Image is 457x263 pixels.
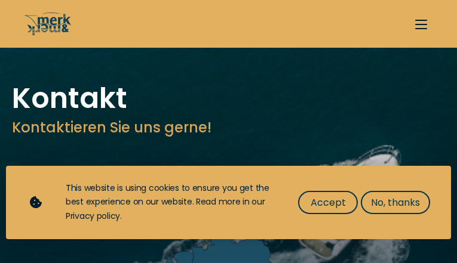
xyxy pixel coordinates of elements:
button: No, thanks [361,191,430,214]
a: Privacy policy [66,210,120,222]
span: Accept [311,195,346,210]
button: Accept [298,191,358,214]
div: This website is using cookies to ensure you get the best experience on our website. Read more in ... [66,181,274,224]
h3: Kontaktieren Sie uns gerne! [12,117,445,138]
span: No, thanks [371,195,420,210]
h1: Kontakt [12,83,445,113]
